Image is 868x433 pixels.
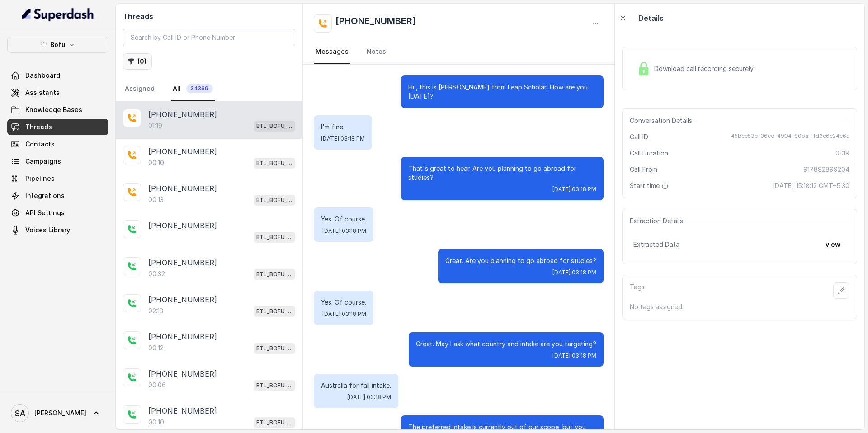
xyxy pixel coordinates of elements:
[630,132,648,141] span: Call ID
[7,400,108,426] a: [PERSON_NAME]
[7,170,108,187] a: Pipelines
[408,83,596,101] p: Hi , this is [PERSON_NAME] from Leap Scholar, How are you [DATE]?
[25,174,55,183] span: Pipelines
[123,77,156,101] a: Assigned
[25,122,52,132] span: Threads
[7,37,108,53] button: Bofu
[630,216,687,226] span: Extraction Details
[322,227,366,235] span: [DATE] 03:18 PM
[7,153,108,169] a: Campaigns
[148,368,217,379] p: [PHONE_NUMBER]
[25,226,70,235] span: Voices Library
[630,302,849,311] p: No tags assigned
[256,307,292,316] p: BTL_BOFU _Jaynagar
[171,77,215,101] a: All34369
[256,381,292,390] p: BTL_BOFU _Jaynagar
[148,158,164,167] p: 00:10
[123,53,152,70] button: (0)
[148,146,217,157] p: [PHONE_NUMBER]
[123,77,295,101] nav: Tabs
[148,183,217,194] p: [PHONE_NUMBER]
[186,84,213,93] span: 34369
[25,157,61,166] span: Campaigns
[7,85,108,101] a: Assistants
[335,14,416,33] h2: [PHONE_NUMBER]
[630,282,645,299] p: Tags
[256,233,292,242] p: BTL_BOFU _Jaynagar
[148,294,217,305] p: [PHONE_NUMBER]
[552,269,596,276] span: [DATE] 03:18 PM
[731,132,849,141] span: 45bee53e-36ed-4994-80ba-ffd3e6e24c6a
[148,344,164,353] p: 00:12
[7,188,108,204] a: Integrations
[347,394,391,401] span: [DATE] 03:18 PM
[835,149,849,158] span: 01:19
[25,208,65,217] span: API Settings
[314,40,604,64] nav: Tabs
[256,270,292,279] p: BTL_BOFU _Jaynagar
[25,191,65,200] span: Integrations
[148,257,217,268] p: [PHONE_NUMBER]
[321,135,365,142] span: [DATE] 03:18 PM
[365,40,388,64] a: Notes
[630,116,696,125] span: Conversation Details
[15,409,25,418] text: SA
[25,71,60,80] span: Dashboard
[22,7,94,22] img: light.svg
[25,140,55,149] span: Contacts
[7,136,108,152] a: Contacts
[256,122,292,131] p: BTL_BOFU_KOLKATA
[630,149,668,158] span: Call Duration
[7,222,108,238] a: Voices Library
[50,39,66,50] p: Bofu
[148,381,166,390] p: 00:06
[148,109,217,120] p: [PHONE_NUMBER]
[256,159,292,168] p: BTL_BOFU_KOLKATA
[803,165,849,174] span: 917892899204
[7,102,108,118] a: Knowledge Bases
[321,215,366,224] p: Yes. Of course.
[321,381,391,390] p: Australia for fall intake.
[148,405,217,416] p: [PHONE_NUMBER]
[314,40,350,64] a: Messages
[256,196,292,205] p: BTL_BOFU_KOLKATA
[148,331,217,342] p: [PHONE_NUMBER]
[637,62,651,75] img: Lock Icon
[25,105,82,114] span: Knowledge Bases
[633,240,679,249] span: Extracted Data
[630,165,657,174] span: Call From
[123,29,295,46] input: Search by Call ID or Phone Number
[123,11,295,22] h2: Threads
[256,344,292,353] p: BTL_BOFU _Jaynagar
[25,88,60,97] span: Assistants
[322,311,366,318] span: [DATE] 03:18 PM
[773,181,849,190] span: [DATE] 15:18:12 GMT+5:30
[820,236,846,253] button: view
[7,205,108,221] a: API Settings
[321,122,365,132] p: I'm fine.
[552,186,596,193] span: [DATE] 03:18 PM
[408,164,596,182] p: That's great to hear. Are you planning to go abroad for studies?
[321,298,366,307] p: Yes. Of course.
[148,306,163,315] p: 02:13
[630,181,670,190] span: Start time
[638,13,664,24] p: Details
[34,409,86,418] span: [PERSON_NAME]
[445,256,596,265] p: Great. Are you planning to go abroad for studies?
[256,418,292,427] p: BTL_BOFU _Jaynagar
[148,418,164,427] p: 00:10
[416,339,596,348] p: Great. May I ask what country and intake are you targeting?
[7,119,108,135] a: Threads
[148,121,162,130] p: 01:19
[552,352,596,359] span: [DATE] 03:18 PM
[148,220,217,231] p: [PHONE_NUMBER]
[148,269,165,278] p: 00:32
[654,64,757,73] span: Download call recording securely
[7,67,108,84] a: Dashboard
[148,195,164,204] p: 00:13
